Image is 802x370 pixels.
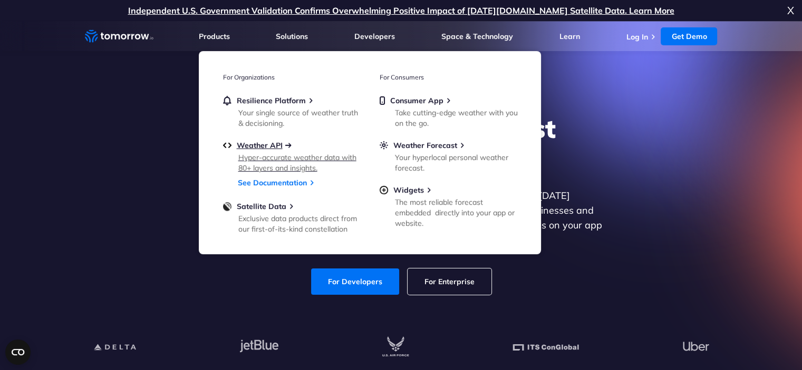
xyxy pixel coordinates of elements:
a: Solutions [276,32,308,41]
img: satellite-data-menu.png [223,202,231,211]
img: mobile.svg [380,96,385,105]
a: For Enterprise [408,268,491,295]
div: Exclusive data products direct from our first-of-its-kind constellation [238,213,361,234]
a: Space & Technology [441,32,513,41]
a: WidgetsThe most reliable forecast embedded directly into your app or website. [380,185,517,226]
a: Home link [85,28,153,44]
a: For Developers [311,268,399,295]
span: Satellite Data [237,202,286,211]
div: The most reliable forecast embedded directly into your app or website. [395,197,518,228]
img: bell.svg [223,96,231,105]
a: Weather ForecastYour hyperlocal personal weather forecast. [380,141,517,171]
a: Products [199,32,230,41]
a: Get Demo [661,27,717,45]
h3: For Organizations [223,73,360,81]
a: Weather APIHyper-accurate weather data with 80+ layers and insights. [223,141,360,171]
a: Learn [559,32,580,41]
a: Resilience PlatformYour single source of weather truth & decisioning. [223,96,360,126]
div: Your single source of weather truth & decisioning. [238,107,361,128]
button: Open CMP widget [5,339,31,365]
a: Developers [354,32,395,41]
span: Consumer App [390,96,443,105]
div: Your hyperlocal personal weather forecast. [395,152,518,173]
p: Get reliable and precise weather data through our free API. Count on [DATE][DOMAIN_NAME] for quic... [198,188,605,247]
div: Hyper-accurate weather data with 80+ layers and insights. [238,152,361,173]
h3: For Consumers [380,73,517,81]
img: sun.svg [380,141,388,150]
h1: Explore the World’s Best Weather API [198,113,605,176]
a: Consumer AppTake cutting-edge weather with you on the go. [380,96,517,126]
a: Independent U.S. Government Validation Confirms Overwhelming Positive Impact of [DATE][DOMAIN_NAM... [128,5,674,16]
img: api.svg [223,141,231,150]
span: Weather Forecast [393,141,457,150]
span: Resilience Platform [237,96,306,105]
img: plus-circle.svg [380,185,388,195]
a: Satellite DataExclusive data products direct from our first-of-its-kind constellation [223,202,360,232]
span: Weather API [237,141,283,150]
a: See Documentation [238,178,307,187]
a: Log In [626,32,648,42]
div: Take cutting-edge weather with you on the go. [395,107,518,128]
span: Widgets [393,185,424,195]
